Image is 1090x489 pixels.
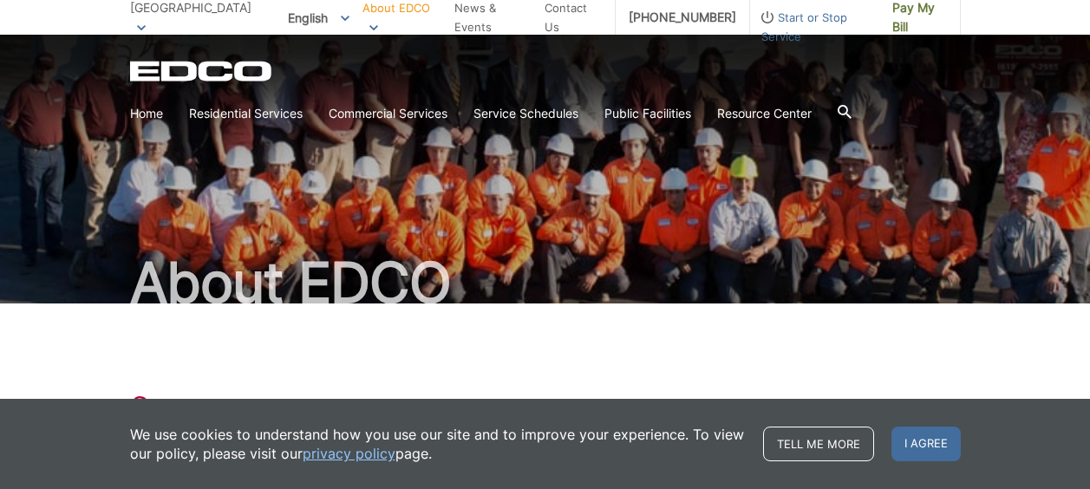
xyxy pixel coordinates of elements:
[303,444,395,463] a: privacy policy
[275,3,362,32] span: English
[604,104,691,123] a: Public Facilities
[130,390,961,421] h1: Careers
[473,104,578,123] a: Service Schedules
[189,104,303,123] a: Residential Services
[130,61,274,81] a: EDCD logo. Return to the homepage.
[130,255,961,310] h2: About EDCO
[130,425,746,463] p: We use cookies to understand how you use our site and to improve your experience. To view our pol...
[763,427,874,461] a: Tell me more
[891,427,961,461] span: I agree
[130,104,163,123] a: Home
[717,104,812,123] a: Resource Center
[329,104,447,123] a: Commercial Services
